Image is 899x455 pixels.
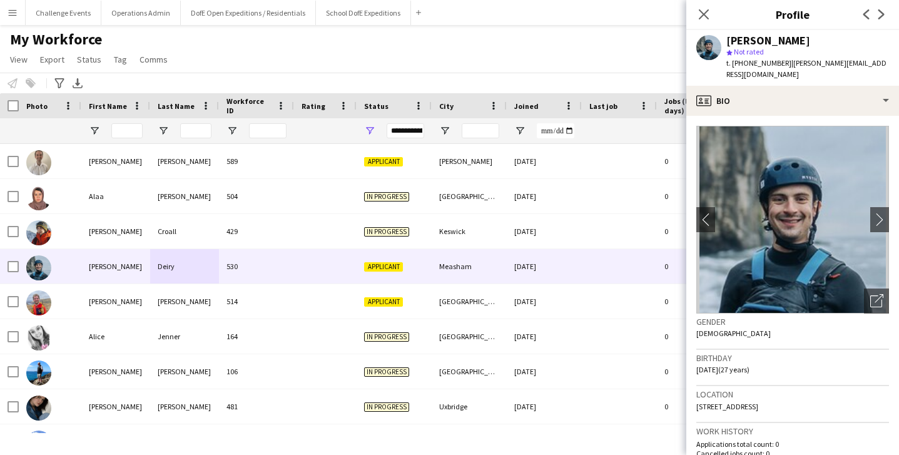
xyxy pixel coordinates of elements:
[507,389,582,424] div: [DATE]
[219,179,294,213] div: 504
[158,125,169,136] button: Open Filter Menu
[81,249,150,284] div: [PERSON_NAME]
[81,389,150,424] div: [PERSON_NAME]
[734,47,764,56] span: Not rated
[507,144,582,178] div: [DATE]
[364,402,409,412] span: In progress
[664,96,716,115] span: Jobs (last 90 days)
[89,101,127,111] span: First Name
[26,360,51,386] img: Alun Hughes
[81,144,150,178] div: [PERSON_NAME]
[696,402,758,411] span: [STREET_ADDRESS]
[726,58,791,68] span: t. [PHONE_NUMBER]
[507,214,582,248] div: [DATE]
[35,51,69,68] a: Export
[77,54,101,65] span: Status
[226,96,272,115] span: Workforce ID
[81,319,150,354] div: Alice
[150,354,219,389] div: [PERSON_NAME]
[26,185,51,210] img: Alaa Hassan
[432,354,507,389] div: [GEOGRAPHIC_DATA]
[657,284,738,319] div: 0
[26,150,51,175] img: Adam Mather
[696,426,889,437] h3: Work history
[432,144,507,178] div: [PERSON_NAME]
[432,284,507,319] div: [GEOGRAPHIC_DATA]
[507,284,582,319] div: [DATE]
[364,332,409,342] span: In progress
[150,214,219,248] div: Croall
[249,123,287,138] input: Workforce ID Filter Input
[657,319,738,354] div: 0
[364,367,409,377] span: In progress
[696,352,889,364] h3: Birthday
[150,389,219,424] div: [PERSON_NAME]
[26,1,101,25] button: Challenge Events
[89,125,100,136] button: Open Filter Menu
[40,54,64,65] span: Export
[726,58,886,79] span: | [PERSON_NAME][EMAIL_ADDRESS][DOMAIN_NAME]
[507,179,582,213] div: [DATE]
[10,54,28,65] span: View
[657,354,738,389] div: 0
[726,35,810,46] div: [PERSON_NAME]
[686,6,899,23] h3: Profile
[316,1,411,25] button: School DofE Expeditions
[111,123,143,138] input: First Name Filter Input
[364,125,375,136] button: Open Filter Menu
[507,354,582,389] div: [DATE]
[219,389,294,424] div: 481
[432,249,507,284] div: Measham
[26,290,51,315] img: Alexander Hackett-Evans
[657,389,738,424] div: 0
[696,126,889,314] img: Crew avatar or photo
[696,329,771,338] span: [DEMOGRAPHIC_DATA]
[507,319,582,354] div: [DATE]
[140,54,168,65] span: Comms
[364,262,403,272] span: Applicant
[219,249,294,284] div: 530
[219,284,294,319] div: 514
[26,396,51,421] img: Amy Duffy
[364,192,409,202] span: In progress
[150,319,219,354] div: Jenner
[219,144,294,178] div: 589
[219,354,294,389] div: 106
[180,123,211,138] input: Last Name Filter Input
[70,76,85,91] app-action-btn: Export XLSX
[432,214,507,248] div: Keswick
[439,101,454,111] span: City
[181,1,316,25] button: DofE Open Expeditions / Residentials
[432,389,507,424] div: Uxbridge
[150,179,219,213] div: [PERSON_NAME]
[10,30,102,49] span: My Workforce
[219,214,294,248] div: 429
[686,86,899,116] div: Bio
[81,179,150,213] div: Alaa
[657,144,738,178] div: 0
[109,51,132,68] a: Tag
[589,101,617,111] span: Last job
[114,54,127,65] span: Tag
[514,101,539,111] span: Joined
[537,123,574,138] input: Joined Filter Input
[514,125,526,136] button: Open Filter Menu
[52,76,67,91] app-action-btn: Advanced filters
[150,284,219,319] div: [PERSON_NAME]
[219,319,294,354] div: 164
[101,1,181,25] button: Operations Admin
[657,214,738,248] div: 0
[26,255,51,280] img: Alexander Deiry
[5,51,33,68] a: View
[364,227,409,237] span: In progress
[864,289,889,314] div: Open photos pop-in
[507,249,582,284] div: [DATE]
[150,249,219,284] div: Deiry
[696,439,889,449] p: Applications total count: 0
[364,297,403,307] span: Applicant
[657,249,738,284] div: 0
[158,101,195,111] span: Last Name
[364,101,389,111] span: Status
[462,123,499,138] input: City Filter Input
[81,354,150,389] div: [PERSON_NAME]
